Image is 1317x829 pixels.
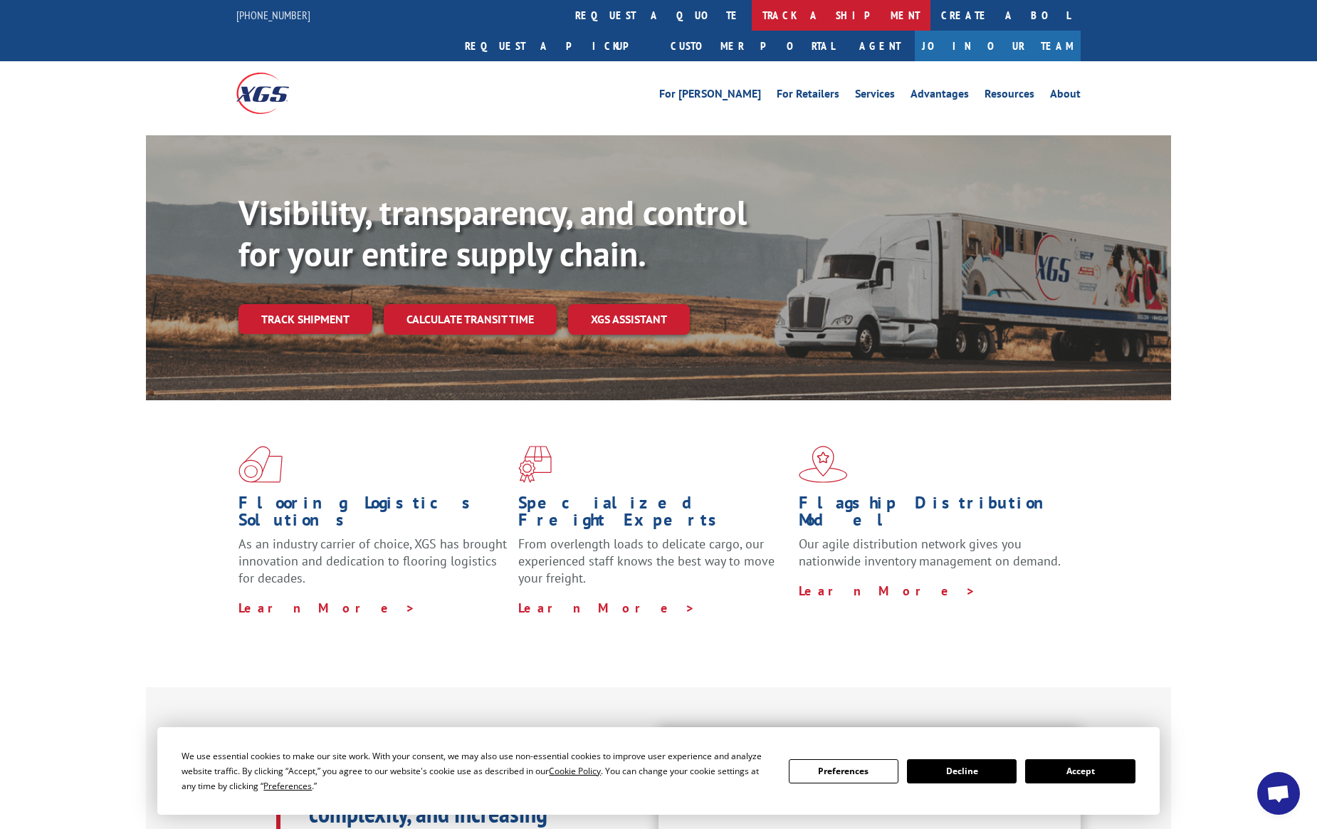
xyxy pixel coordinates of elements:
[911,88,969,104] a: Advantages
[1257,772,1300,815] div: Open chat
[238,446,283,483] img: xgs-icon-total-supply-chain-intelligence-red
[238,304,372,334] a: Track shipment
[799,583,976,599] a: Learn More >
[182,749,771,793] div: We use essential cookies to make our site work. With your consent, we may also use non-essential ...
[454,31,660,61] a: Request a pickup
[660,31,845,61] a: Customer Portal
[236,8,310,22] a: [PHONE_NUMBER]
[659,88,761,104] a: For [PERSON_NAME]
[915,31,1081,61] a: Join Our Team
[518,600,696,616] a: Learn More >
[238,600,416,616] a: Learn More >
[985,88,1034,104] a: Resources
[799,494,1068,536] h1: Flagship Distribution Model
[799,536,1061,569] span: Our agile distribution network gives you nationwide inventory management on demand.
[568,304,690,335] a: XGS ASSISTANT
[157,727,1160,815] div: Cookie Consent Prompt
[549,765,601,777] span: Cookie Policy
[845,31,915,61] a: Agent
[238,494,508,536] h1: Flooring Logistics Solutions
[384,304,557,335] a: Calculate transit time
[1025,759,1135,783] button: Accept
[518,494,787,536] h1: Specialized Freight Experts
[799,446,848,483] img: xgs-icon-flagship-distribution-model-red
[518,536,787,599] p: From overlength loads to delicate cargo, our experienced staff knows the best way to move your fr...
[238,190,747,276] b: Visibility, transparency, and control for your entire supply chain.
[907,759,1017,783] button: Decline
[238,536,507,586] span: As an industry carrier of choice, XGS has brought innovation and dedication to flooring logistics...
[1050,88,1081,104] a: About
[518,446,552,483] img: xgs-icon-focused-on-flooring-red
[263,780,312,792] span: Preferences
[789,759,898,783] button: Preferences
[855,88,895,104] a: Services
[777,88,839,104] a: For Retailers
